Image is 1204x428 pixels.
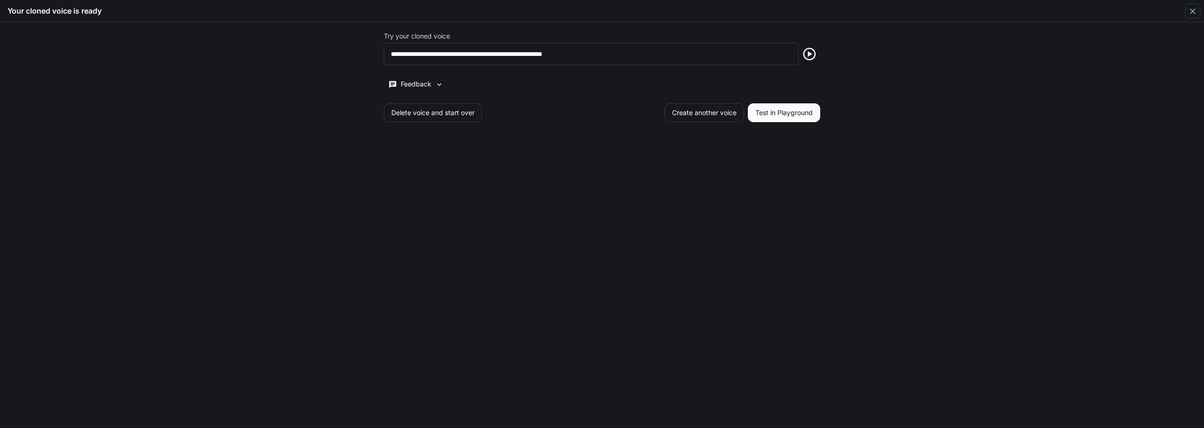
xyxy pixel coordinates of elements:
h5: Your cloned voice is ready [8,6,102,16]
p: Try your cloned voice [384,33,450,39]
button: Delete voice and start over [384,103,482,122]
button: Test in Playground [748,103,820,122]
button: Feedback [384,77,448,92]
button: Create another voice [665,103,744,122]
